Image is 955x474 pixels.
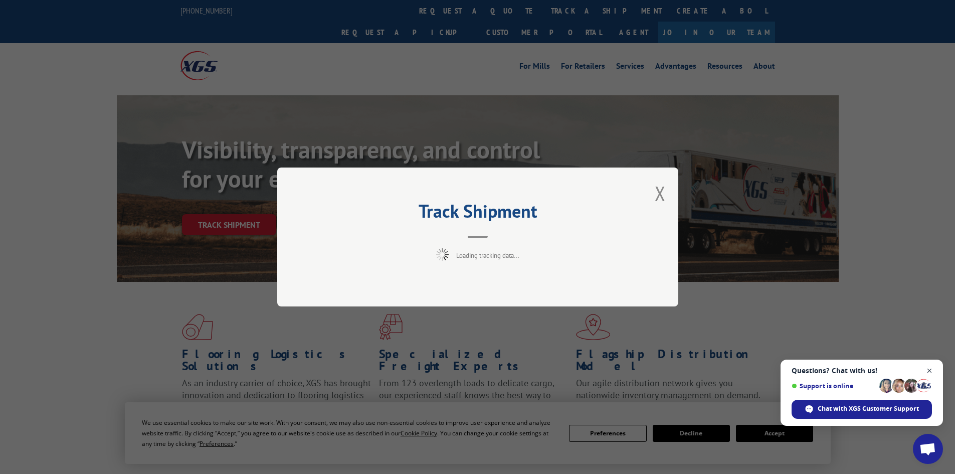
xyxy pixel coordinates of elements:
[792,367,932,375] span: Questions? Chat with us!
[923,365,936,377] span: Close chat
[327,204,628,223] h2: Track Shipment
[655,180,666,207] button: Close modal
[456,251,519,260] span: Loading tracking data...
[436,248,449,261] img: xgs-loading
[792,382,876,390] span: Support is online
[792,400,932,419] div: Chat with XGS Customer Support
[818,404,919,413] span: Chat with XGS Customer Support
[913,434,943,464] div: Open chat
